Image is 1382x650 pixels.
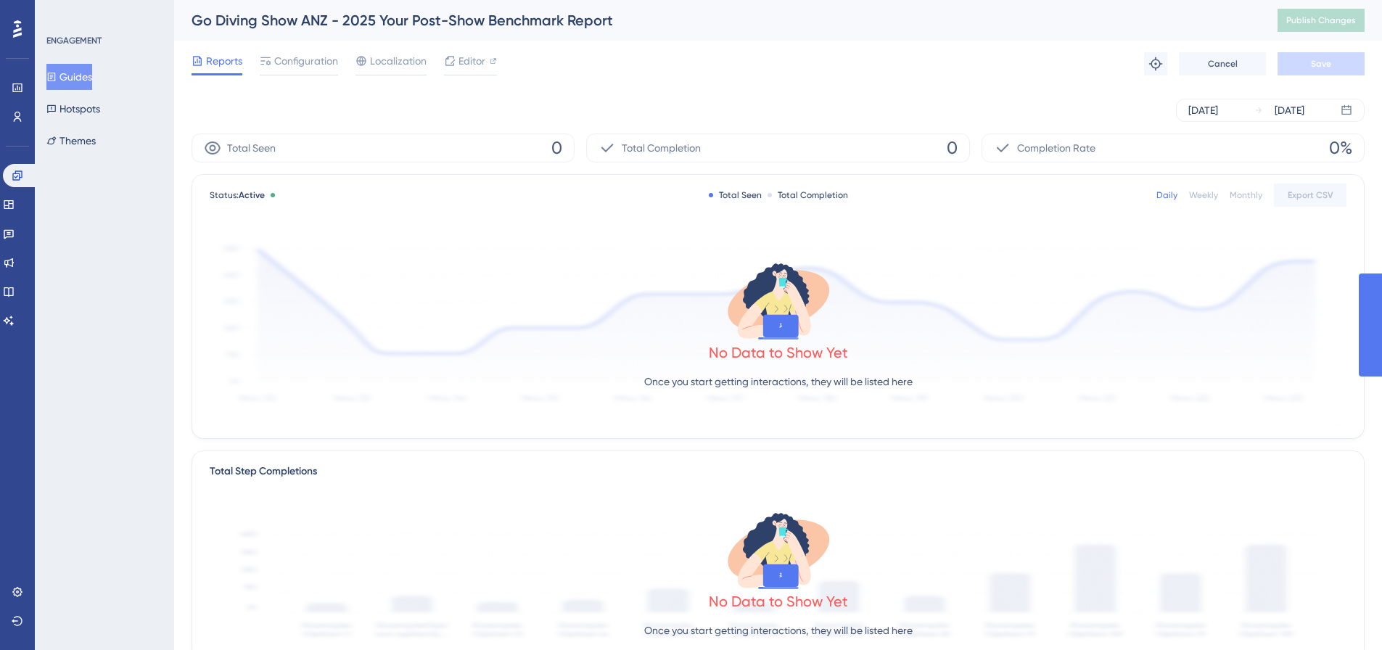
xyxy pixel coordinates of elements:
[709,189,762,201] div: Total Seen
[274,52,338,70] span: Configuration
[1275,102,1304,119] div: [DATE]
[210,463,317,480] div: Total Step Completions
[46,128,96,154] button: Themes
[206,52,242,70] span: Reports
[1188,102,1218,119] div: [DATE]
[370,52,427,70] span: Localization
[1278,52,1365,75] button: Save
[1274,184,1346,207] button: Export CSV
[622,139,701,157] span: Total Completion
[644,373,913,390] p: Once you start getting interactions, they will be listed here
[1311,58,1331,70] span: Save
[768,189,848,201] div: Total Completion
[1189,189,1218,201] div: Weekly
[1288,189,1333,201] span: Export CSV
[210,189,265,201] span: Status:
[46,96,100,122] button: Hotspots
[551,136,562,160] span: 0
[709,591,848,612] div: No Data to Show Yet
[227,139,276,157] span: Total Seen
[1179,52,1266,75] button: Cancel
[644,622,913,639] p: Once you start getting interactions, they will be listed here
[458,52,485,70] span: Editor
[1156,189,1177,201] div: Daily
[709,342,848,363] div: No Data to Show Yet
[1230,189,1262,201] div: Monthly
[192,10,1241,30] div: Go Diving Show ANZ - 2025 Your Post-Show Benchmark Report
[1278,9,1365,32] button: Publish Changes
[46,35,102,46] div: ENGAGEMENT
[1208,58,1238,70] span: Cancel
[46,64,92,90] button: Guides
[1329,136,1352,160] span: 0%
[239,190,265,200] span: Active
[1017,139,1095,157] span: Completion Rate
[1321,593,1365,636] iframe: UserGuiding AI Assistant Launcher
[1286,15,1356,26] span: Publish Changes
[947,136,958,160] span: 0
